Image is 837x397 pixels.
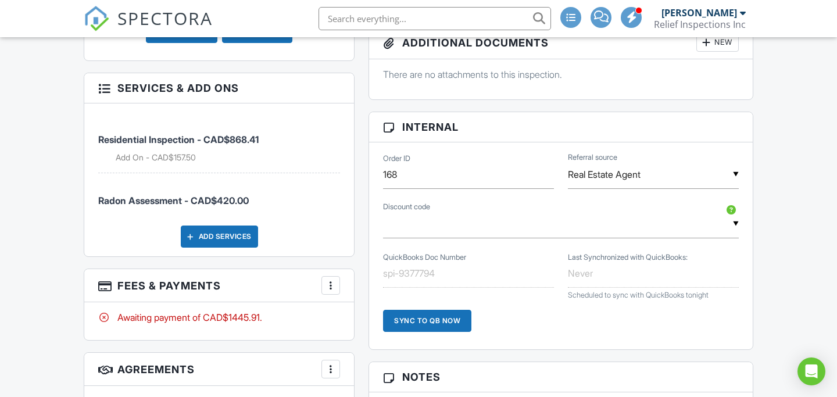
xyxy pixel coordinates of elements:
h3: Agreements [84,353,354,386]
span: SPECTORA [117,6,213,30]
img: The Best Home Inspection Software - Spectora [84,6,109,31]
label: Order ID [383,153,410,163]
div: Add Services [181,226,258,248]
div: [PERSON_NAME] [661,7,737,19]
span: Scheduled to sync with QuickBooks tonight [568,291,709,299]
h3: Services & Add ons [84,73,354,103]
p: There are no attachments to this inspection. [383,68,739,81]
div: Relief Inspections Inc [654,19,746,30]
li: Add on: Add On [116,152,340,163]
input: Search everything... [319,7,551,30]
span: Residential Inspection - CAD$868.41 [98,134,259,145]
li: Service: Radon Assessment [98,173,340,216]
li: Service: Residential Inspection [98,112,340,173]
div: Open Intercom Messenger [797,357,825,385]
label: QuickBooks Doc Number [383,252,466,262]
label: Discount code [383,202,430,212]
div: Sync to QB Now [383,310,471,332]
a: SPECTORA [84,16,213,40]
div: Awaiting payment of CAD$1445.91. [98,311,340,324]
h3: Notes [369,362,753,392]
div: New [696,33,739,52]
h3: Internal [369,112,753,142]
span: Radon Assessment - CAD$420.00 [98,195,249,206]
label: Last Synchronized with QuickBooks: [568,252,688,262]
h3: Additional Documents [369,26,753,59]
label: Referral source [568,152,617,163]
h3: Fees & Payments [84,269,354,302]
